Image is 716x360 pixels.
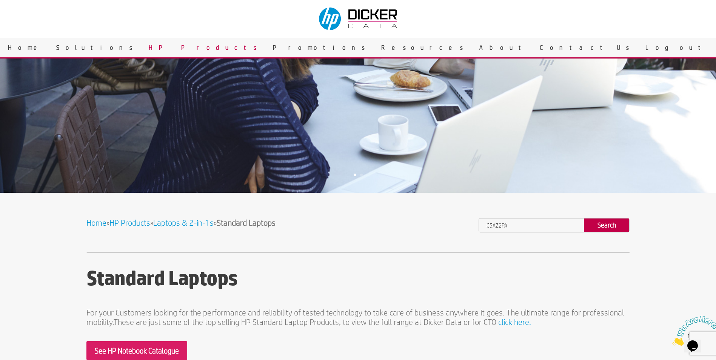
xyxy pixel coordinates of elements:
a: Home [2,38,51,57]
h1: Standard Laptops [86,266,630,293]
a: Solutions [51,38,143,57]
input: Search [584,218,629,232]
a: About [474,38,534,57]
span: For your Customers looking for the performance and reliability of tested technology to take care ... [86,308,624,326]
input: Search Products [479,218,584,232]
a: click here. [498,317,531,326]
a: 2 [360,174,363,176]
img: Dicker Data & HP [314,4,403,34]
a: Laptops & 2-in-1s [153,218,214,227]
a: HP Products [143,38,267,57]
a: Promotions [267,38,376,57]
a: Resources [376,38,474,57]
a: 1 [354,174,356,176]
span: » » » [86,218,276,227]
a: Contact Us [534,38,640,57]
a: Home [86,218,106,227]
a: HP Products [109,218,150,227]
span: 1 [3,3,6,9]
a: See HP Notebook Catalogue [86,341,187,360]
a: Logout [640,38,714,57]
iframe: chat widget [669,313,716,349]
img: Chat attention grabber [3,3,50,33]
span: These are just some of the top selling HP Standard Laptop Products, to view the full range at Dic... [114,317,496,326]
strong: Standard Laptops [217,218,276,227]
